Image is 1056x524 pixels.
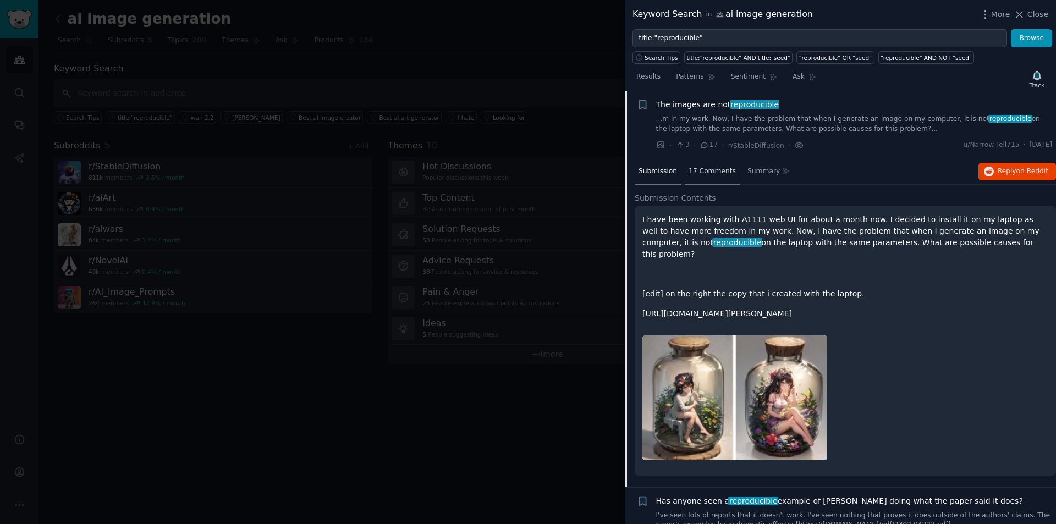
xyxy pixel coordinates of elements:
a: title:"reproducible" AND title:"seed" [684,51,793,64]
button: Search Tips [632,51,680,64]
span: 3 [675,140,689,150]
span: r/StableDiffusion [728,142,784,150]
a: The images are notreproducible [656,99,779,111]
a: Patterns [672,68,719,91]
p: ​ [642,268,1048,280]
span: u/Narrow-Tell715 [964,140,1020,150]
a: [URL][DOMAIN_NAME][PERSON_NAME] [642,309,792,318]
a: Results [632,68,664,91]
a: Sentiment [727,68,781,91]
span: Has anyone seen a example of [PERSON_NAME] doing what the paper said it does? [656,495,1023,507]
span: Search Tips [645,54,678,62]
span: Reply [998,167,1048,176]
span: reproducible [988,115,1032,123]
div: Track [1030,81,1044,89]
span: reproducible [730,100,780,109]
span: reproducible [712,238,762,247]
button: More [980,9,1010,20]
span: on Reddit [1016,167,1048,175]
div: Keyword Search ai image generation [632,8,813,21]
a: "reproducible" AND NOT "seed" [878,51,975,64]
div: title:"reproducible" AND title:"seed" [687,54,790,62]
a: Ask [789,68,820,91]
div: "reproducible" AND NOT "seed" [881,54,972,62]
span: More [991,9,1010,20]
span: reproducible [728,497,778,505]
button: Track [1026,68,1048,91]
span: Sentiment [731,72,766,82]
span: in [706,10,712,20]
span: The images are not [656,99,779,111]
span: · [788,140,790,151]
span: · [722,140,724,151]
span: [DATE] [1030,140,1052,150]
span: · [1024,140,1026,150]
button: Browse [1011,29,1052,48]
span: Results [636,72,661,82]
span: Summary [747,167,780,176]
span: 17 [700,140,718,150]
div: "reproducible" OR "seed" [799,54,872,62]
span: · [669,140,672,151]
input: Try a keyword related to your business [632,29,1007,48]
p: [edit] on the right the copy that i created with the laptop. [642,288,1048,300]
button: Close [1014,9,1048,20]
a: ...m in my work. Now, I have the problem that when I generate an image on my computer, it is notr... [656,114,1053,134]
span: · [694,140,696,151]
span: Patterns [676,72,703,82]
button: Replyon Reddit [978,163,1056,180]
span: Ask [793,72,805,82]
a: Has anyone seen areproducibleexample of [PERSON_NAME] doing what the paper said it does? [656,495,1023,507]
span: Close [1027,9,1048,20]
a: "reproducible" OR "seed" [796,51,874,64]
span: Submission Contents [635,192,716,204]
span: 17 Comments [689,167,736,176]
span: Submission [639,167,677,176]
p: I have been working with A1111 web UI for about a month now. I decided to install it on my laptop... [642,214,1048,260]
img: The images are not reproducible [642,335,827,460]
